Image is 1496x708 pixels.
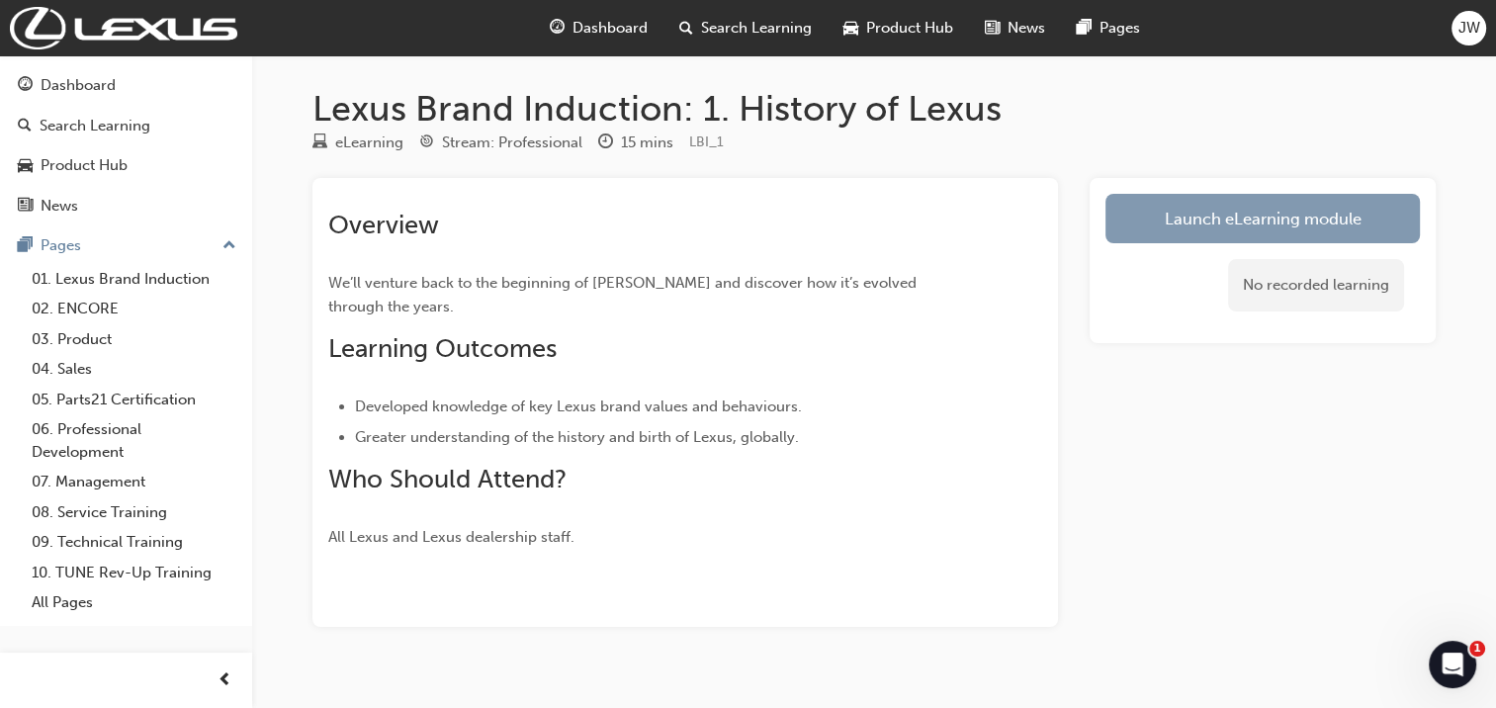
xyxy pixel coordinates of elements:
[355,398,802,415] span: Developed knowledge of key Lexus brand values and behaviours.
[328,528,574,546] span: All Lexus and Lexus dealership staff.
[8,67,244,104] a: Dashboard
[598,131,673,155] div: Duration
[24,385,244,415] a: 05. Parts21 Certification
[24,527,244,558] a: 09. Technical Training
[312,134,327,152] span: learningResourceType_ELEARNING-icon
[663,8,828,48] a: search-iconSearch Learning
[41,74,116,97] div: Dashboard
[24,324,244,355] a: 03. Product
[328,210,439,240] span: Overview
[1228,259,1404,311] div: No recorded learning
[1469,641,1485,657] span: 1
[41,234,81,257] div: Pages
[24,587,244,618] a: All Pages
[18,77,33,95] span: guage-icon
[8,227,244,264] button: Pages
[1077,16,1092,41] span: pages-icon
[866,17,953,40] span: Product Hub
[335,132,403,154] div: eLearning
[41,195,78,218] div: News
[24,294,244,324] a: 02. ENCORE
[355,428,799,446] span: Greater understanding of the history and birth of Lexus, globally.
[24,414,244,467] a: 06. Professional Development
[328,464,567,494] span: Who Should Attend?
[8,108,244,144] a: Search Learning
[312,131,403,155] div: Type
[24,467,244,497] a: 07. Management
[534,8,663,48] a: guage-iconDashboard
[41,154,128,177] div: Product Hub
[8,63,244,227] button: DashboardSearch LearningProduct HubNews
[550,16,565,41] span: guage-icon
[24,558,244,588] a: 10. TUNE Rev-Up Training
[10,7,237,49] img: Trak
[572,17,648,40] span: Dashboard
[828,8,969,48] a: car-iconProduct Hub
[1458,17,1480,40] span: JW
[621,132,673,154] div: 15 mins
[24,354,244,385] a: 04. Sales
[222,233,236,259] span: up-icon
[679,16,693,41] span: search-icon
[8,147,244,184] a: Product Hub
[689,133,724,150] span: Learning resource code
[18,237,33,255] span: pages-icon
[18,198,33,216] span: news-icon
[24,264,244,295] a: 01. Lexus Brand Induction
[312,87,1436,131] h1: Lexus Brand Induction: 1. History of Lexus
[328,333,557,364] span: Learning Outcomes
[24,497,244,528] a: 08. Service Training
[442,132,582,154] div: Stream: Professional
[969,8,1061,48] a: news-iconNews
[18,157,33,175] span: car-icon
[701,17,812,40] span: Search Learning
[419,131,582,155] div: Stream
[40,115,150,137] div: Search Learning
[1105,194,1420,243] a: Launch eLearning module
[218,668,232,693] span: prev-icon
[1429,641,1476,688] iframe: Intercom live chat
[598,134,613,152] span: clock-icon
[1061,8,1156,48] a: pages-iconPages
[419,134,434,152] span: target-icon
[843,16,858,41] span: car-icon
[1100,17,1140,40] span: Pages
[1008,17,1045,40] span: News
[18,118,32,135] span: search-icon
[1452,11,1486,45] button: JW
[985,16,1000,41] span: news-icon
[328,274,921,315] span: We’ll venture back to the beginning of [PERSON_NAME] and discover how it’s evolved through the ye...
[8,188,244,224] a: News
